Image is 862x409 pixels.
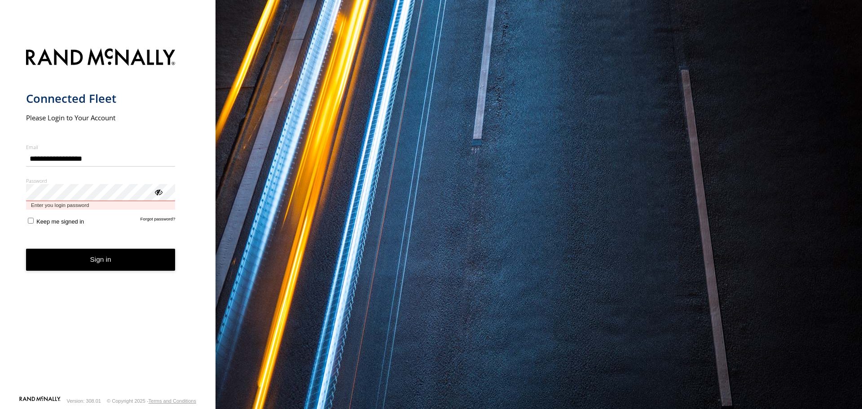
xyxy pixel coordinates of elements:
span: Keep me signed in [36,218,84,225]
label: Email [26,144,176,150]
div: © Copyright 2025 - [107,398,196,404]
div: ViewPassword [154,187,163,196]
h1: Connected Fleet [26,91,176,106]
div: Version: 308.01 [67,398,101,404]
a: Visit our Website [19,396,61,405]
a: Forgot password? [141,216,176,225]
img: Rand McNally [26,47,176,70]
input: Keep me signed in [28,218,34,224]
form: main [26,43,190,396]
button: Sign in [26,249,176,271]
a: Terms and Conditions [149,398,196,404]
label: Password [26,177,176,184]
span: Enter you login password [26,201,176,210]
h2: Please Login to Your Account [26,113,176,122]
